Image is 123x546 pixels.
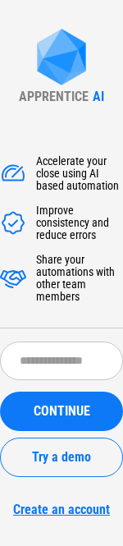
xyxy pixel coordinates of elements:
[29,29,94,89] img: Apprentice AI
[34,405,90,418] span: CONTINUE
[93,89,104,104] div: AI
[32,451,91,464] span: Try a demo
[36,254,123,303] div: Share your automations with other team members
[36,204,123,241] div: Improve consistency and reduce errors
[36,155,123,192] div: Accelerate your close using AI based automation
[19,89,89,104] div: APPRENTICE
